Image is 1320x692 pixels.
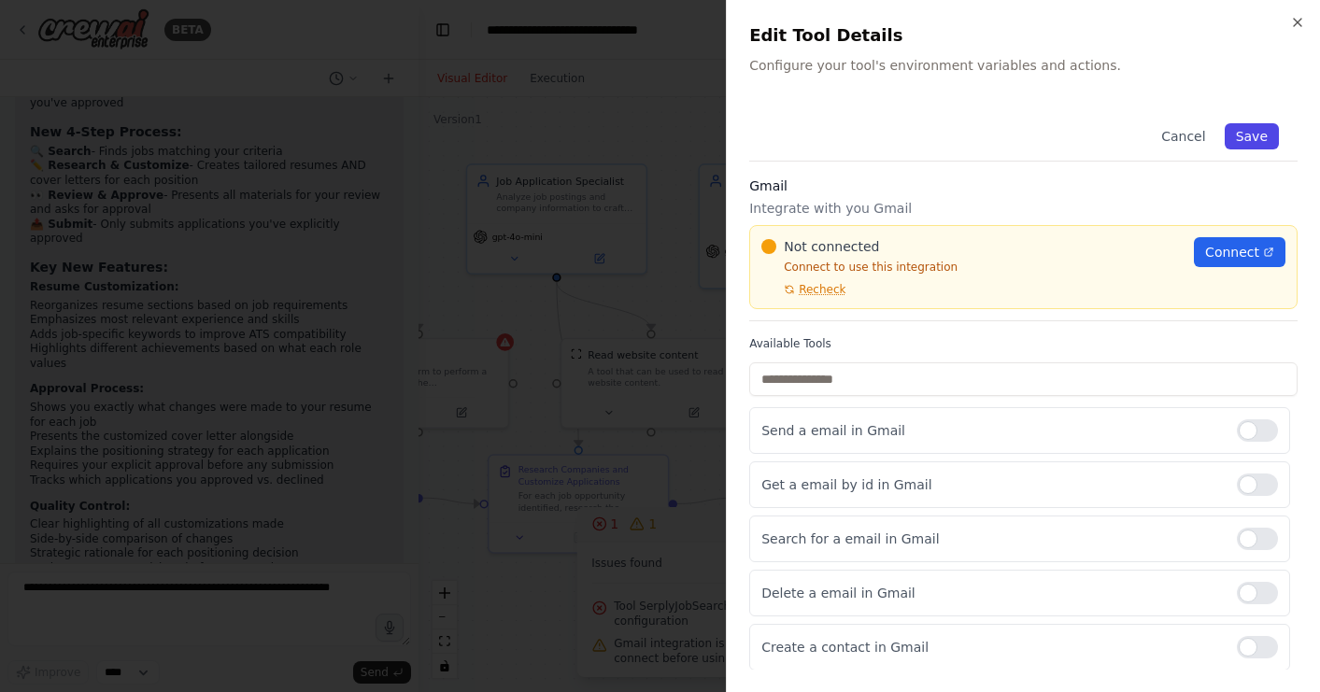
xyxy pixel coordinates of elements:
button: Cancel [1150,123,1216,149]
h3: Gmail [749,177,1298,195]
button: Save [1225,123,1279,149]
h2: Edit Tool Details [749,22,1298,49]
p: Configure your tool's environment variables and actions. [749,56,1298,75]
p: Connect to use this integration [761,260,1183,275]
p: Integrate with you Gmail [749,199,1298,218]
p: Create a contact in Gmail [761,638,1222,657]
label: Available Tools [749,336,1298,351]
p: Delete a email in Gmail [761,584,1222,602]
p: Get a email by id in Gmail [761,475,1222,494]
button: Recheck [761,282,845,297]
span: Recheck [799,282,845,297]
p: Search for a email in Gmail [761,530,1222,548]
span: Not connected [784,237,879,256]
p: Send a email in Gmail [761,421,1222,440]
span: Connect [1205,243,1259,261]
a: Connect [1194,237,1285,267]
